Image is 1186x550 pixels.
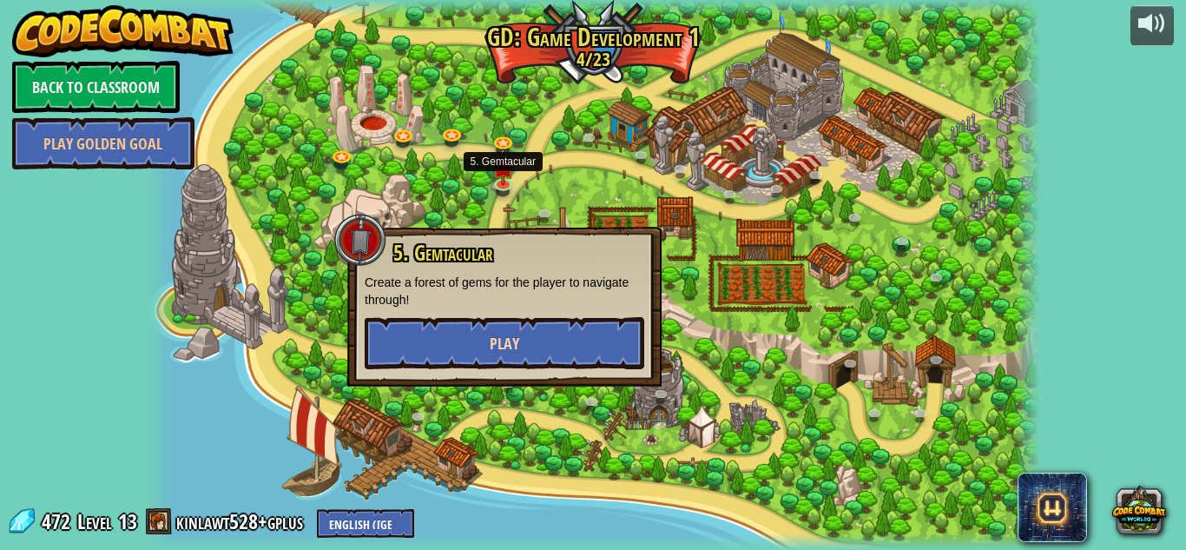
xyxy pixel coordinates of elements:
span: 472 [42,507,76,535]
p: Create a forest of gems for the player to navigate through! [365,274,644,308]
button: Adjust volume [1130,5,1174,46]
span: 5. Gemtacular [393,238,493,268]
span: 13 [118,507,137,535]
a: Play Golden Goal [12,117,194,169]
a: kinlawt528+gplus [176,507,308,535]
span: Level [77,507,112,536]
img: level-banner-unstarted.png [492,149,514,186]
span: Play [490,333,519,355]
img: CodeCombat - Learn how to code by playing a game [12,5,234,57]
a: Back to Classroom [12,61,180,113]
button: Play [365,317,644,369]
